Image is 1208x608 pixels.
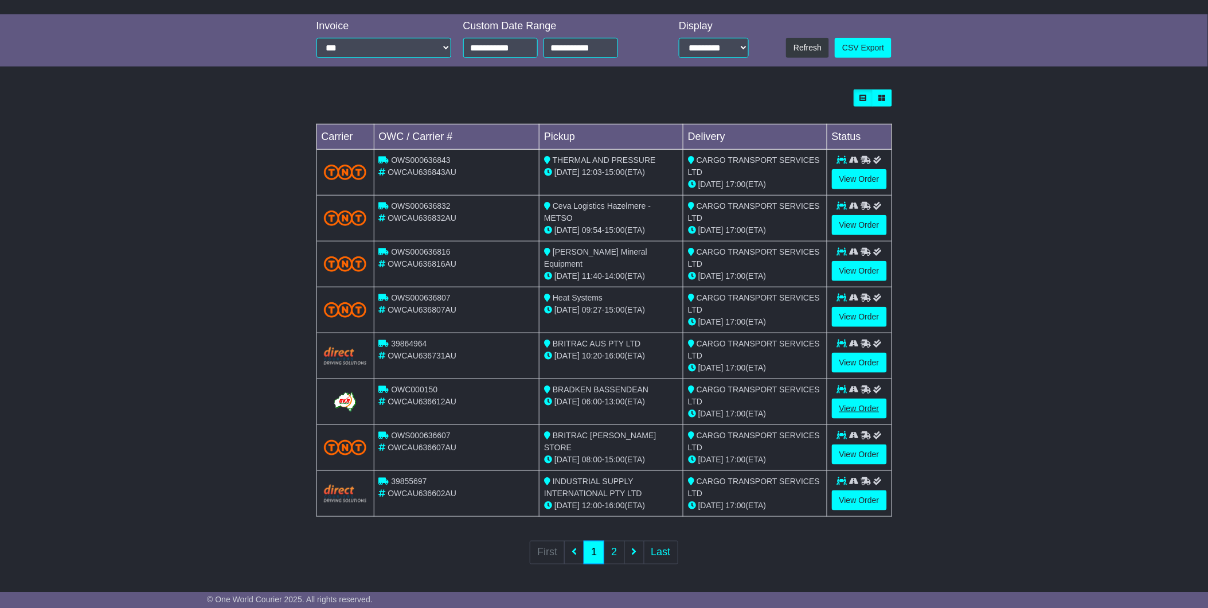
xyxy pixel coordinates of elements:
div: (ETA) [688,500,822,512]
span: 16:00 [605,351,625,360]
a: View Order [832,490,887,510]
td: Pickup [540,124,683,150]
span: [DATE] [698,225,724,235]
span: [DATE] [698,455,724,464]
span: 06:00 [582,397,602,406]
div: Display [679,20,749,33]
div: (ETA) [688,178,822,190]
span: [DATE] [698,409,724,418]
div: - (ETA) [544,454,678,466]
img: GetCarrierServiceLogo [332,391,358,414]
span: 15:00 [605,167,625,177]
img: TNT_Domestic.png [324,440,367,455]
span: OWCAU636843AU [388,167,456,177]
span: OWS000636607 [391,431,451,440]
a: View Order [832,353,887,373]
span: [DATE] [554,455,580,464]
div: - (ETA) [544,270,678,282]
span: CARGO TRANSPORT SERVICES LTD [688,155,820,177]
span: [DATE] [698,501,724,510]
span: 08:00 [582,455,602,464]
span: 17:00 [726,225,746,235]
img: TNT_Domestic.png [324,165,367,180]
a: View Order [832,399,887,419]
span: 39855697 [391,477,427,486]
span: OWC000150 [391,385,437,394]
div: - (ETA) [544,396,678,408]
span: 17:00 [726,455,746,464]
span: CARGO TRANSPORT SERVICES LTD [688,339,820,360]
span: [DATE] [698,363,724,372]
span: OWCAU636607AU [388,443,456,452]
span: OWCAU636612AU [388,397,456,406]
span: Heat Systems [553,293,603,302]
div: (ETA) [688,224,822,236]
span: 17:00 [726,363,746,372]
span: CARGO TRANSPORT SERVICES LTD [688,431,820,452]
div: - (ETA) [544,166,678,178]
span: [DATE] [554,397,580,406]
div: - (ETA) [544,304,678,316]
span: INDUSTRIAL SUPPLY INTERNATIONAL PTY LTD [544,477,642,498]
img: TNT_Domestic.png [324,302,367,318]
span: [DATE] [554,167,580,177]
span: 09:54 [582,225,602,235]
div: (ETA) [688,454,822,466]
span: 15:00 [605,305,625,314]
a: Last [644,541,678,564]
span: [DATE] [554,305,580,314]
span: OWCAU636816AU [388,259,456,268]
span: 17:00 [726,409,746,418]
span: OWCAU636602AU [388,489,456,498]
span: Ceva Logistics Hazelmere - METSO [544,201,651,223]
span: BRITRAC AUS PTY LTD [553,339,641,348]
span: 17:00 [726,501,746,510]
span: 09:27 [582,305,602,314]
span: [DATE] [698,317,724,326]
div: (ETA) [688,408,822,420]
span: 39864964 [391,339,427,348]
span: 17:00 [726,180,746,189]
span: OWS000636843 [391,155,451,165]
img: Direct.png [324,485,367,502]
span: 17:00 [726,271,746,280]
span: 12:03 [582,167,602,177]
span: 10:20 [582,351,602,360]
a: View Order [832,445,887,465]
span: [DATE] [698,271,724,280]
div: Invoice [316,20,452,33]
a: 2 [604,541,624,564]
div: (ETA) [688,316,822,328]
div: - (ETA) [544,350,678,362]
div: - (ETA) [544,500,678,512]
span: CARGO TRANSPORT SERVICES LTD [688,477,820,498]
span: CARGO TRANSPORT SERVICES LTD [688,293,820,314]
a: 1 [584,541,604,564]
td: Status [827,124,892,150]
a: View Order [832,261,887,281]
span: CARGO TRANSPORT SERVICES LTD [688,201,820,223]
span: OWS000636816 [391,247,451,256]
span: OWCAU636807AU [388,305,456,314]
span: THERMAL AND PRESSURE [553,155,656,165]
td: Delivery [683,124,827,150]
span: 16:00 [605,501,625,510]
span: OWS000636807 [391,293,451,302]
span: [DATE] [554,351,580,360]
span: 11:40 [582,271,602,280]
span: 15:00 [605,455,625,464]
a: View Order [832,169,887,189]
img: TNT_Domestic.png [324,211,367,226]
span: [DATE] [554,271,580,280]
div: Custom Date Range [463,20,647,33]
button: Refresh [786,38,829,58]
a: View Order [832,215,887,235]
td: OWC / Carrier # [374,124,540,150]
span: CARGO TRANSPORT SERVICES LTD [688,385,820,406]
span: 13:00 [605,397,625,406]
span: [DATE] [554,225,580,235]
a: CSV Export [835,38,892,58]
div: - (ETA) [544,224,678,236]
span: CARGO TRANSPORT SERVICES LTD [688,247,820,268]
span: © One World Courier 2025. All rights reserved. [207,595,373,604]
